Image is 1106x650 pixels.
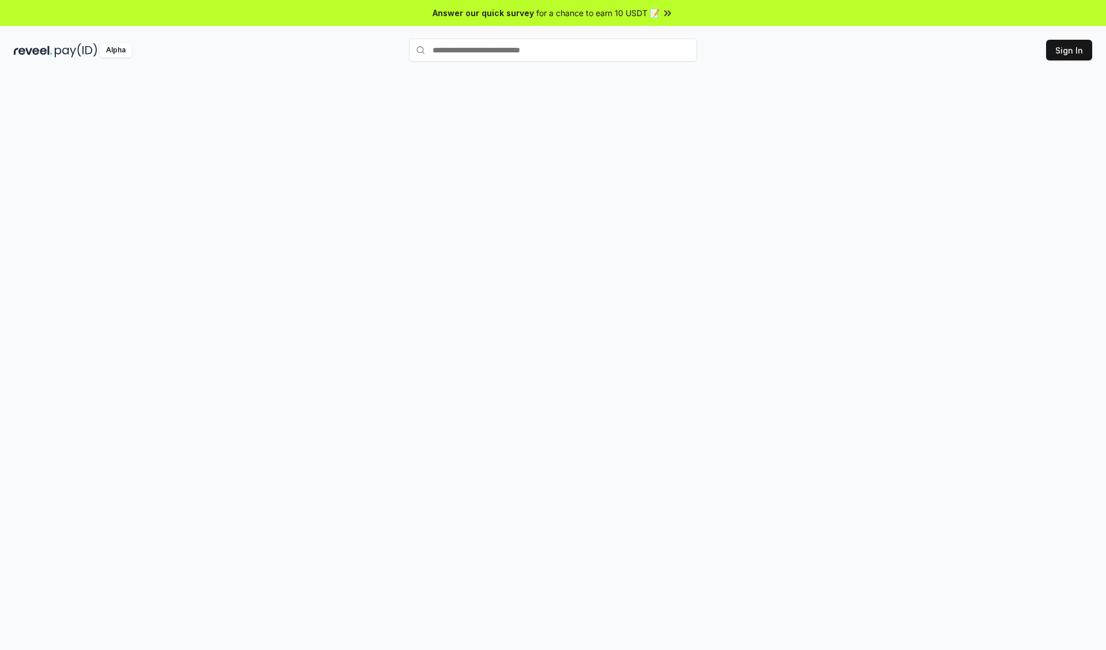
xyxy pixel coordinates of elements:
img: reveel_dark [14,43,52,58]
span: for a chance to earn 10 USDT 📝 [536,7,660,19]
div: Alpha [100,43,132,58]
img: pay_id [55,43,97,58]
button: Sign In [1046,40,1092,60]
span: Answer our quick survey [433,7,534,19]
